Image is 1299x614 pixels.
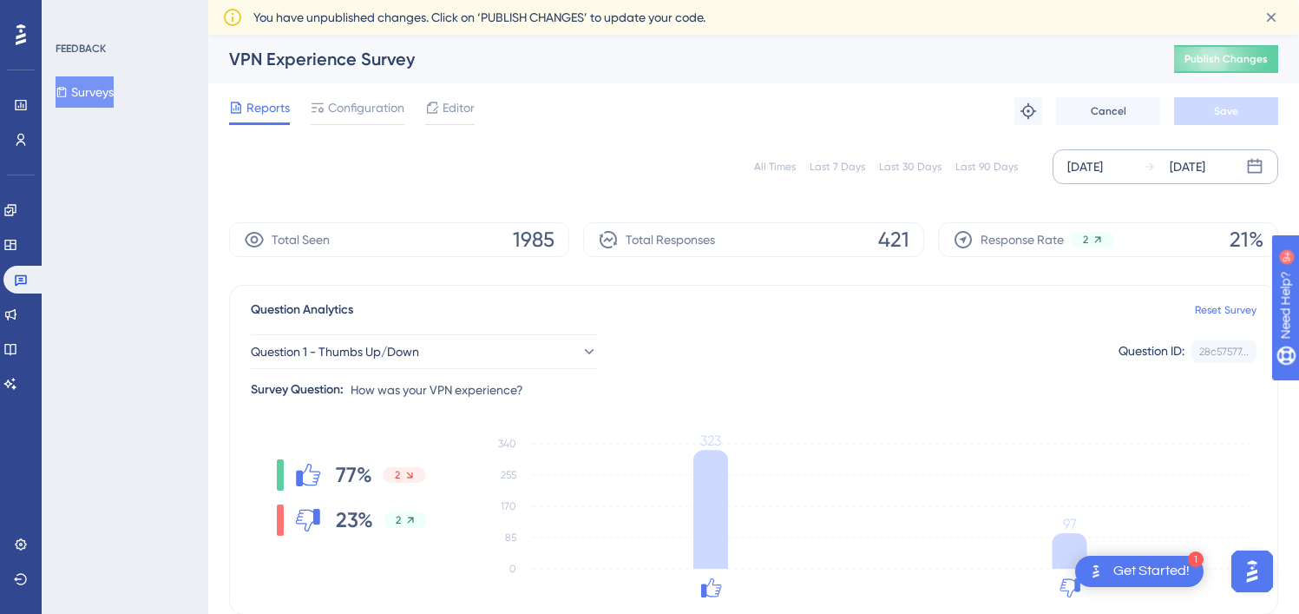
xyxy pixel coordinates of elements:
div: VPN Experience Survey [229,47,1131,71]
span: 2 [1083,233,1088,247]
a: Reset Survey [1195,303,1256,317]
tspan: 323 [700,432,721,449]
button: Save [1174,97,1278,125]
div: Question ID: [1119,340,1184,363]
div: 1 [1188,551,1204,567]
span: You have unpublished changes. Click on ‘PUBLISH CHANGES’ to update your code. [253,7,705,28]
tspan: 170 [501,500,516,512]
tspan: 0 [509,563,516,575]
div: Open Get Started! checklist, remaining modules: 1 [1075,556,1204,587]
div: Survey Question: [251,380,344,400]
button: Surveys [56,76,114,108]
img: launcher-image-alternative-text [1086,561,1106,582]
button: Question 1 - Thumbs Up/Down [251,334,598,369]
div: 28c57577... [1199,345,1249,359]
span: 2 [395,468,400,482]
span: Total Seen [272,229,330,250]
div: Last 30 Days [879,160,941,174]
span: Save [1214,104,1238,118]
span: Publish Changes [1184,52,1268,66]
span: 21% [1230,226,1263,254]
div: Last 7 Days [810,160,865,174]
span: Reports [246,97,290,118]
div: 9+ [118,9,128,23]
button: Cancel [1056,97,1160,125]
span: Response Rate [981,229,1064,250]
button: Publish Changes [1174,45,1278,73]
div: Get Started! [1113,562,1190,581]
span: Need Help? [41,4,108,25]
span: Configuration [328,97,404,118]
span: Cancel [1091,104,1126,118]
span: 421 [878,226,909,254]
span: 77% [336,461,372,489]
span: 1985 [513,226,554,254]
tspan: 97 [1063,516,1077,532]
tspan: 340 [498,438,516,450]
div: [DATE] [1067,156,1103,177]
div: Last 90 Days [955,160,1018,174]
div: FEEDBACK [56,42,106,56]
div: All Times [754,160,796,174]
span: 2 [396,513,401,527]
span: How was your VPN experience? [351,380,523,400]
span: Question Analytics [251,300,353,320]
span: 23% [336,506,373,534]
iframe: UserGuiding AI Assistant Launcher [1226,545,1278,597]
span: Question 1 - Thumbs Up/Down [251,341,419,362]
span: Total Responses [626,229,715,250]
tspan: 255 [501,469,516,481]
div: [DATE] [1170,156,1205,177]
tspan: 85 [505,531,516,544]
span: Editor [443,97,475,118]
